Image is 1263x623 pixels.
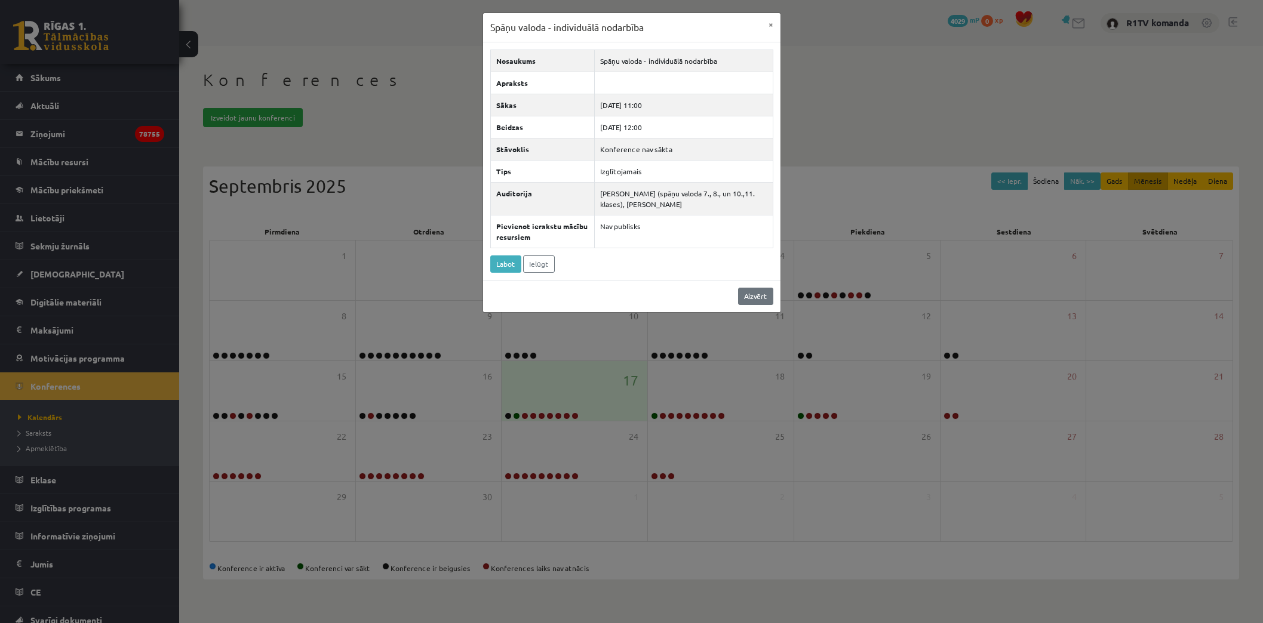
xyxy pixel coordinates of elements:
a: Ielūgt [523,255,555,273]
th: Nosaukums [490,50,595,72]
th: Auditorija [490,182,595,215]
td: Nav publisks [595,215,773,248]
td: [PERSON_NAME] (spāņu valoda 7., 8., un 10.,11. klases), [PERSON_NAME] [595,182,773,215]
h3: Spāņu valoda - individuālā nodarbība [490,20,644,35]
td: Spāņu valoda - individuālā nodarbība [595,50,773,72]
th: Tips [490,160,595,182]
td: [DATE] 12:00 [595,116,773,138]
a: Aizvērt [738,288,773,305]
th: Sākas [490,94,595,116]
td: [DATE] 11:00 [595,94,773,116]
td: Konference nav sākta [595,138,773,160]
a: Labot [490,255,521,273]
th: Pievienot ierakstu mācību resursiem [490,215,595,248]
th: Apraksts [490,72,595,94]
th: Beidzas [490,116,595,138]
th: Stāvoklis [490,138,595,160]
button: × [761,13,780,36]
td: Izglītojamais [595,160,773,182]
